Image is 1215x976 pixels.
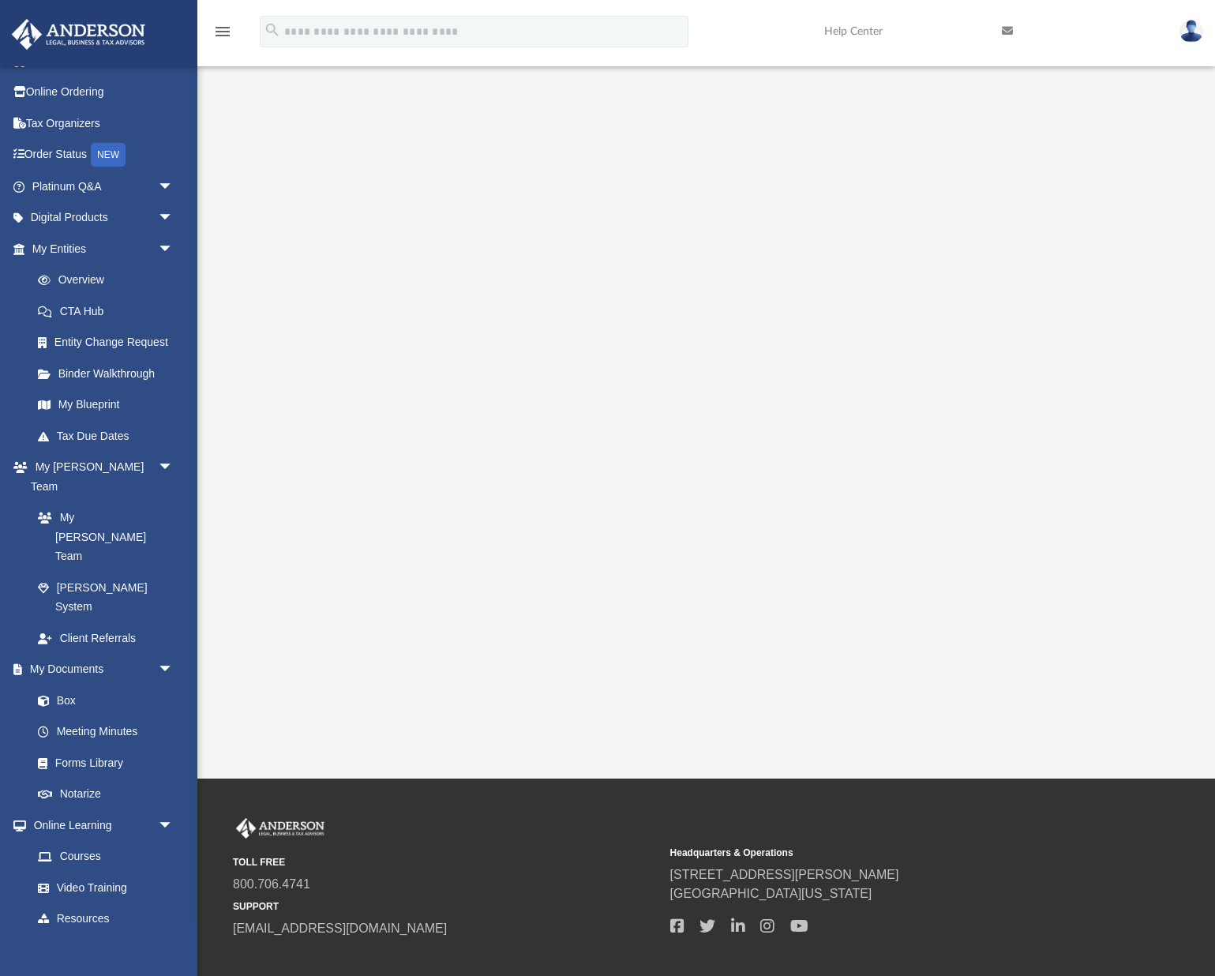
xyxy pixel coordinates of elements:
a: Meeting Minutes [22,716,189,748]
img: Anderson Advisors Platinum Portal [7,19,150,50]
a: [PERSON_NAME] System [22,572,189,622]
a: [STREET_ADDRESS][PERSON_NAME] [670,868,899,881]
a: [GEOGRAPHIC_DATA][US_STATE] [670,887,872,900]
small: Headquarters & Operations [670,846,1097,860]
a: My [PERSON_NAME] Team [22,502,182,572]
i: search [264,21,281,39]
div: NEW [91,143,126,167]
a: Tax Organizers [11,107,197,139]
a: Forms Library [22,747,182,779]
a: 800.706.4741 [233,877,310,891]
a: Platinum Q&Aarrow_drop_down [11,171,197,202]
i: menu [213,22,232,41]
a: CTA Hub [22,295,197,327]
a: Order StatusNEW [11,139,197,171]
img: Anderson Advisors Platinum Portal [233,818,328,839]
a: Box [22,685,182,716]
small: SUPPORT [233,899,659,914]
a: Digital Productsarrow_drop_down [11,202,197,234]
span: arrow_drop_down [158,202,189,235]
a: My [PERSON_NAME] Teamarrow_drop_down [11,452,189,502]
a: Resources [22,903,189,935]
span: arrow_drop_down [158,654,189,686]
small: TOLL FREE [233,855,659,869]
a: My Documentsarrow_drop_down [11,654,189,685]
a: Notarize [22,779,189,810]
span: arrow_drop_down [158,452,189,484]
a: My Entitiesarrow_drop_down [11,233,197,265]
a: Online Learningarrow_drop_down [11,809,189,841]
a: [EMAIL_ADDRESS][DOMAIN_NAME] [233,922,447,935]
a: Courses [22,841,189,873]
a: My Blueprint [22,389,189,421]
a: Binder Walkthrough [22,358,197,389]
a: menu [213,30,232,41]
span: arrow_drop_down [158,233,189,265]
a: Tax Due Dates [22,420,197,452]
a: Overview [22,265,197,296]
span: arrow_drop_down [158,171,189,203]
a: Client Referrals [22,622,189,654]
a: Entity Change Request [22,327,197,358]
span: arrow_drop_down [158,809,189,842]
a: Video Training [22,872,182,903]
a: Online Ordering [11,77,197,108]
img: User Pic [1179,20,1203,43]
